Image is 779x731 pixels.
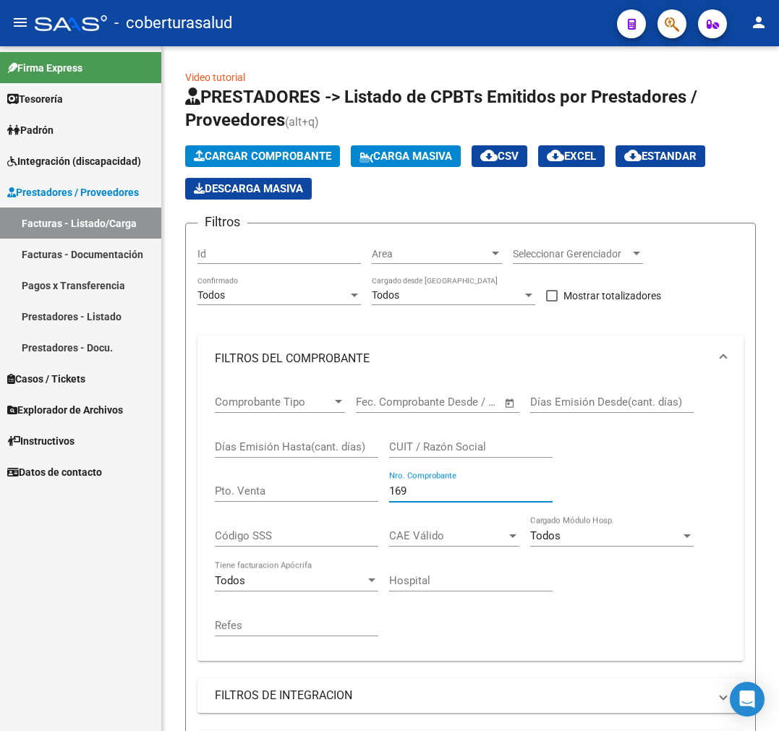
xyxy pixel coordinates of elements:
mat-panel-title: FILTROS DEL COMPROBANTE [215,351,709,367]
input: Start date [356,396,403,409]
span: Todos [197,289,225,301]
button: Cargar Comprobante [185,145,340,167]
mat-icon: menu [12,14,29,31]
mat-icon: cloud_download [480,147,498,164]
mat-expansion-panel-header: FILTROS DE INTEGRACION [197,678,744,713]
span: Todos [215,574,245,587]
button: Descarga Masiva [185,178,312,200]
mat-expansion-panel-header: FILTROS DEL COMPROBANTE [197,335,744,382]
span: Tesorería [7,91,63,107]
mat-icon: person [750,14,767,31]
span: EXCEL [547,150,596,163]
span: Todos [372,289,399,301]
h3: Filtros [197,212,247,232]
input: End date [416,396,486,409]
span: CSV [480,150,519,163]
div: Open Intercom Messenger [730,682,765,717]
div: FILTROS DEL COMPROBANTE [197,382,744,662]
button: EXCEL [538,145,605,167]
span: Datos de contacto [7,464,102,480]
span: Descarga Masiva [194,182,303,195]
button: Open calendar [502,395,519,411]
app-download-masive: Descarga masiva de comprobantes (adjuntos) [185,178,312,200]
span: Seleccionar Gerenciador [513,248,630,260]
span: Todos [530,529,561,542]
span: PRESTADORES -> Listado de CPBTs Emitidos por Prestadores / Proveedores [185,87,697,130]
mat-icon: cloud_download [624,147,642,164]
span: - coberturasalud [114,7,232,39]
mat-panel-title: FILTROS DE INTEGRACION [215,688,709,704]
span: Instructivos [7,433,75,449]
span: CAE Válido [389,529,506,542]
button: CSV [472,145,527,167]
span: Prestadores / Proveedores [7,184,139,200]
button: Estandar [616,145,705,167]
mat-icon: cloud_download [547,147,564,164]
span: Casos / Tickets [7,371,85,387]
span: Carga Masiva [359,150,452,163]
a: Video tutorial [185,72,245,83]
span: Firma Express [7,60,82,76]
span: Comprobante Tipo [215,396,332,409]
button: Carga Masiva [351,145,461,167]
span: (alt+q) [285,115,319,129]
span: Mostrar totalizadores [563,287,661,304]
span: Cargar Comprobante [194,150,331,163]
span: Padrón [7,122,54,138]
span: Area [372,248,489,260]
span: Explorador de Archivos [7,402,123,418]
span: Integración (discapacidad) [7,153,141,169]
span: Estandar [624,150,697,163]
